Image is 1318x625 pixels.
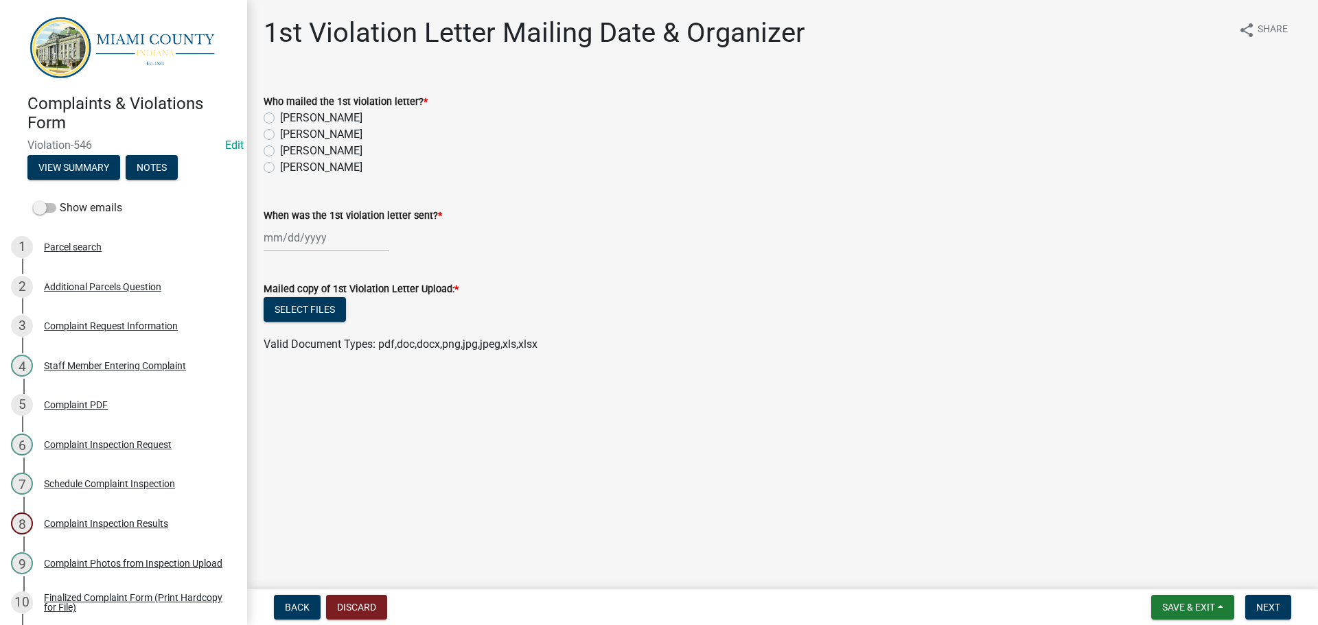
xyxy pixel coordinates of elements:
[11,512,33,534] div: 8
[44,282,161,292] div: Additional Parcels Question
[264,211,442,221] label: When was the 1st violation letter sent?
[126,163,178,174] wm-modal-confirm: Notes
[11,434,33,456] div: 6
[11,315,33,337] div: 3
[11,236,33,258] div: 1
[264,338,537,351] span: Valid Document Types: pdf,doc,docx,png,jpg,jpeg,xls,xlsx
[1245,595,1291,620] button: Next
[11,591,33,613] div: 10
[44,519,168,528] div: Complaint Inspection Results
[280,126,362,143] label: [PERSON_NAME]
[27,163,120,174] wm-modal-confirm: Summary
[264,285,459,294] label: Mailed copy of 1st Violation Letter Upload:
[44,440,172,449] div: Complaint Inspection Request
[225,139,244,152] wm-modal-confirm: Edit Application Number
[285,602,310,613] span: Back
[44,479,175,488] div: Schedule Complaint Inspection
[264,16,805,49] h1: 1st Violation Letter Mailing Date & Organizer
[27,14,225,80] img: Miami County, Indiana
[126,155,178,180] button: Notes
[1238,22,1255,38] i: share
[1256,602,1280,613] span: Next
[44,321,178,331] div: Complaint Request Information
[33,200,122,216] label: Show emails
[11,473,33,495] div: 7
[274,595,321,620] button: Back
[225,139,244,152] a: Edit
[27,139,220,152] span: Violation-546
[44,361,186,370] div: Staff Member Entering Complaint
[11,394,33,416] div: 5
[1162,602,1215,613] span: Save & Exit
[27,94,236,134] h4: Complaints & Violations Form
[264,97,428,107] label: Who mailed the 1st violation letter?
[11,355,33,377] div: 4
[280,143,362,159] label: [PERSON_NAME]
[11,552,33,574] div: 9
[44,242,102,252] div: Parcel search
[264,224,389,252] input: mm/dd/yyyy
[44,400,108,410] div: Complaint PDF
[44,593,225,612] div: Finalized Complaint Form (Print Hardcopy for File)
[11,276,33,298] div: 2
[1151,595,1234,620] button: Save & Exit
[1227,16,1299,43] button: shareShare
[280,110,362,126] label: [PERSON_NAME]
[27,155,120,180] button: View Summary
[264,297,346,322] button: Select files
[326,595,387,620] button: Discard
[280,159,362,176] label: [PERSON_NAME]
[1258,22,1288,38] span: Share
[44,558,222,568] div: Complaint Photos from Inspection Upload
